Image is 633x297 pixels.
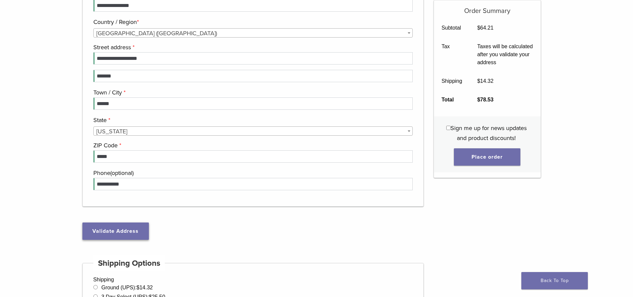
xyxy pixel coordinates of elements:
label: Country / Region [93,17,411,27]
th: Tax [434,37,470,72]
bdi: 64.21 [477,25,493,31]
th: Total [434,90,470,109]
span: $ [137,285,140,290]
label: Town / City [93,87,411,97]
button: Validate Address [82,223,149,240]
label: Ground (UPS): [101,285,153,290]
span: United States (US) [94,29,413,38]
span: State [93,126,413,136]
button: Place order [454,148,520,166]
span: $ [477,25,480,31]
td: Taxes will be calculated after you validate your address [470,37,541,72]
span: Sign me up for news updates and product discounts! [451,124,527,142]
th: Subtotal [434,19,470,37]
bdi: 14.32 [137,285,153,290]
bdi: 78.53 [477,97,493,102]
label: State [93,115,411,125]
span: Colorado [94,127,413,136]
label: Phone [93,168,411,178]
span: $ [477,78,480,84]
label: ZIP Code [93,140,411,150]
span: $ [477,97,480,102]
input: Sign me up for news updates and product discounts! [446,126,451,130]
span: Country / Region [93,28,413,38]
h4: Shipping Options [93,255,165,271]
span: (optional) [110,169,134,177]
bdi: 14.32 [477,78,493,84]
th: Shipping [434,72,470,90]
h5: Order Summary [434,0,541,15]
a: Back To Top [521,272,588,289]
label: Street address [93,42,411,52]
